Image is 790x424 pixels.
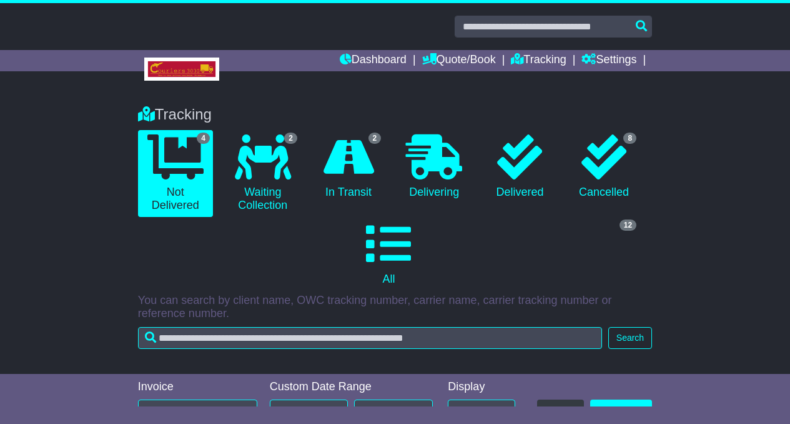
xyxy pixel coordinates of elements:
a: CSV Export [590,400,652,421]
a: Delivered [484,130,555,204]
a: 2 Waiting Collection [225,130,300,217]
a: Quote/Book [422,50,496,71]
button: Refresh [537,400,584,421]
a: Delivering [397,130,472,204]
a: 4 Not Delivered [138,130,213,217]
span: 2 [284,133,297,144]
a: Settings [581,50,636,71]
span: 8 [623,133,636,144]
div: Tracking [132,106,658,124]
div: Display [448,380,515,394]
a: 8 Cancelled [568,130,639,204]
a: Tracking [511,50,566,71]
a: 2 In Transit [313,130,384,204]
button: Search [608,327,652,349]
span: 2 [368,133,382,144]
span: 4 [197,133,210,144]
a: Dashboard [340,50,407,71]
a: 12 All [138,217,639,291]
p: You can search by client name, OWC tracking number, carrier name, carrier tracking number or refe... [138,294,652,321]
span: 12 [620,220,636,231]
div: Custom Date Range [270,380,433,394]
div: Invoice [138,380,257,394]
